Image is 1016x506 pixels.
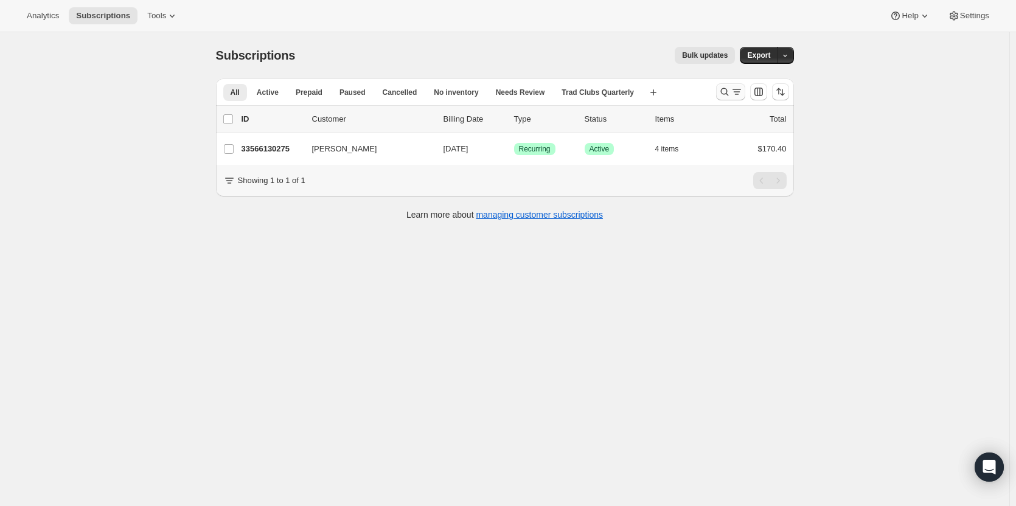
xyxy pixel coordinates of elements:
button: Sort the results [772,83,789,100]
p: Total [770,113,786,125]
button: Analytics [19,7,66,24]
button: Create new view [644,84,663,101]
a: managing customer subscriptions [476,210,603,220]
div: Type [514,113,575,125]
span: Cancelled [383,88,417,97]
div: Items [655,113,716,125]
button: Export [740,47,778,64]
p: 33566130275 [242,143,302,155]
button: Settings [941,7,997,24]
span: Subscriptions [76,11,130,21]
div: 33566130275[PERSON_NAME][DATE]SuccessRecurringSuccessActive4 items$170.40 [242,140,787,158]
button: Subscriptions [69,7,137,24]
span: Active [257,88,279,97]
span: Recurring [519,144,551,154]
p: Showing 1 to 1 of 1 [238,175,305,187]
p: Customer [312,113,434,125]
button: Tools [140,7,186,24]
span: Bulk updates [682,50,728,60]
button: [PERSON_NAME] [305,139,426,159]
button: Bulk updates [675,47,735,64]
span: Paused [339,88,366,97]
span: [PERSON_NAME] [312,143,377,155]
p: ID [242,113,302,125]
span: Prepaid [296,88,322,97]
span: $170.40 [758,144,787,153]
p: Status [585,113,645,125]
span: Subscriptions [216,49,296,62]
span: Tools [147,11,166,21]
button: Help [882,7,938,24]
button: Search and filter results [716,83,745,100]
span: Active [590,144,610,154]
span: Analytics [27,11,59,21]
span: No inventory [434,88,478,97]
p: Learn more about [406,209,603,221]
span: Trad Clubs Quarterly [562,88,634,97]
button: 4 items [655,140,692,158]
span: All [231,88,240,97]
span: Export [747,50,770,60]
span: 4 items [655,144,679,154]
span: [DATE] [444,144,468,153]
button: Customize table column order and visibility [750,83,767,100]
span: Settings [960,11,989,21]
div: IDCustomerBilling DateTypeStatusItemsTotal [242,113,787,125]
p: Billing Date [444,113,504,125]
span: Help [902,11,918,21]
div: Open Intercom Messenger [975,452,1004,482]
nav: Pagination [753,172,787,189]
span: Needs Review [496,88,545,97]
